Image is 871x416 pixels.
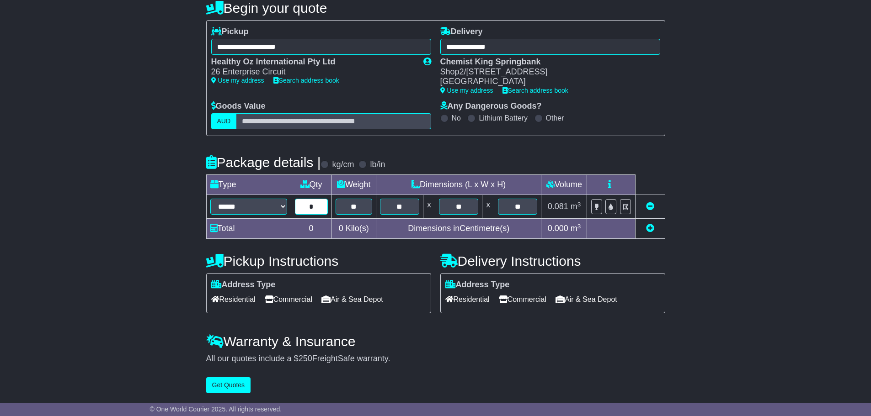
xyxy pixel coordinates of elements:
label: Delivery [440,27,483,37]
td: Dimensions in Centimetre(s) [376,219,541,239]
span: Commercial [265,292,312,306]
button: Get Quotes [206,377,251,393]
span: Residential [445,292,490,306]
span: Air & Sea Depot [556,292,617,306]
span: 0.081 [548,202,568,211]
span: Commercial [499,292,546,306]
td: x [482,195,494,219]
td: Volume [541,175,587,195]
label: Pickup [211,27,249,37]
h4: Pickup Instructions [206,253,431,269]
label: Address Type [211,280,276,290]
a: Search address book [273,77,339,84]
div: [GEOGRAPHIC_DATA] [440,77,651,87]
td: 0 [291,219,331,239]
td: Weight [331,175,376,195]
label: Address Type [445,280,510,290]
label: lb/in [370,160,385,170]
div: Healthy Oz International Pty Ltd [211,57,414,67]
div: Shop2/[STREET_ADDRESS] [440,67,651,77]
h4: Delivery Instructions [440,253,665,269]
span: © One World Courier 2025. All rights reserved. [150,405,282,413]
span: m [571,224,581,233]
td: Qty [291,175,331,195]
td: Total [206,219,291,239]
td: Kilo(s) [331,219,376,239]
a: Search address book [502,87,568,94]
span: Air & Sea Depot [321,292,383,306]
label: No [452,114,461,122]
span: 0.000 [548,224,568,233]
td: x [423,195,435,219]
a: Use my address [211,77,264,84]
div: Chemist King Springbank [440,57,651,67]
label: kg/cm [332,160,354,170]
h4: Begin your quote [206,0,665,16]
a: Use my address [440,87,493,94]
div: All our quotes include a $ FreightSafe warranty. [206,354,665,364]
label: Goods Value [211,101,266,111]
label: AUD [211,113,237,129]
h4: Warranty & Insurance [206,334,665,349]
h4: Package details | [206,155,321,170]
sup: 3 [577,201,581,208]
label: Lithium Battery [479,114,528,122]
sup: 3 [577,223,581,230]
label: Any Dangerous Goods? [440,101,542,111]
label: Other [546,114,564,122]
td: Dimensions (L x W x H) [376,175,541,195]
a: Add new item [646,224,654,233]
div: 26 Enterprise Circuit [211,67,414,77]
td: Type [206,175,291,195]
span: 0 [339,224,343,233]
span: m [571,202,581,211]
a: Remove this item [646,202,654,211]
span: Residential [211,292,256,306]
span: 250 [299,354,312,363]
